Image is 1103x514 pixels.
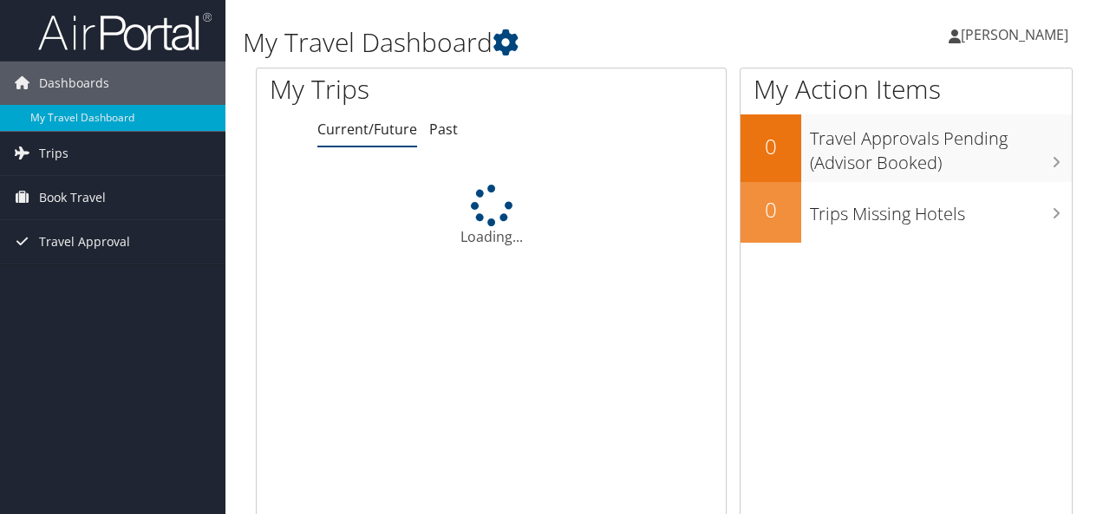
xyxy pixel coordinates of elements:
img: airportal-logo.png [38,11,212,52]
h1: My Trips [270,71,518,107]
span: Travel Approval [39,220,130,264]
h3: Trips Missing Hotels [810,193,1072,226]
a: Current/Future [317,120,417,139]
h2: 0 [741,195,801,224]
h2: 0 [741,132,801,161]
a: 0Trips Missing Hotels [741,182,1072,243]
a: 0Travel Approvals Pending (Advisor Booked) [741,114,1072,181]
h1: My Action Items [741,71,1072,107]
h1: My Travel Dashboard [243,24,805,61]
span: Dashboards [39,62,109,105]
div: Loading... [257,185,726,247]
a: Past [429,120,458,139]
span: [PERSON_NAME] [961,25,1068,44]
h3: Travel Approvals Pending (Advisor Booked) [810,118,1072,175]
span: Trips [39,132,69,175]
span: Book Travel [39,176,106,219]
a: [PERSON_NAME] [949,9,1086,61]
